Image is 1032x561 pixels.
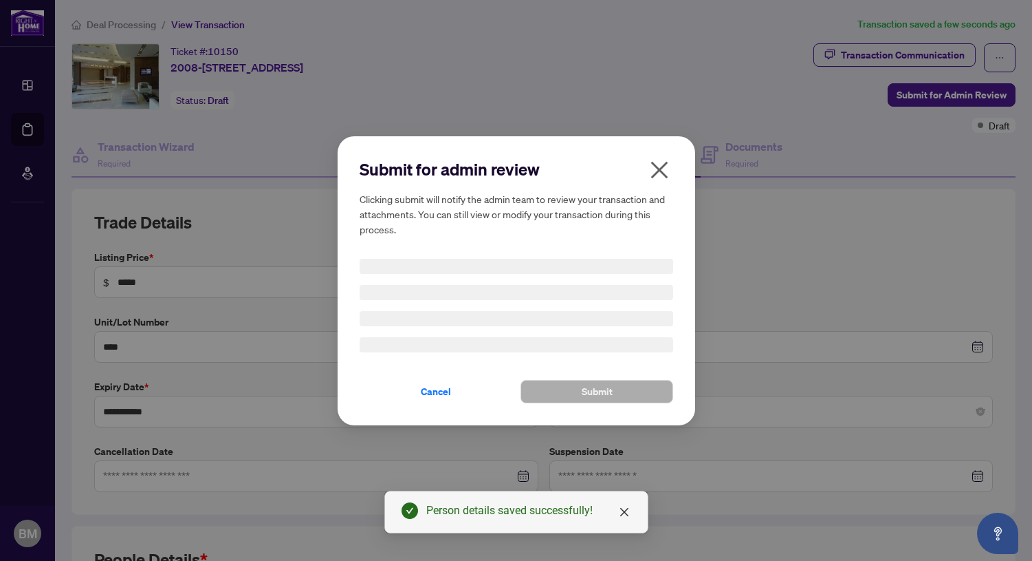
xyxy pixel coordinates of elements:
[360,158,673,180] h2: Submit for admin review
[360,380,512,403] button: Cancel
[977,513,1018,554] button: Open asap
[619,507,630,518] span: close
[360,191,673,237] h5: Clicking submit will notify the admin team to review your transaction and attachments. You can st...
[648,159,670,181] span: close
[402,502,418,519] span: check-circle
[421,381,451,403] span: Cancel
[426,502,631,519] div: Person details saved successfully!
[520,380,673,403] button: Submit
[617,505,632,520] a: Close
